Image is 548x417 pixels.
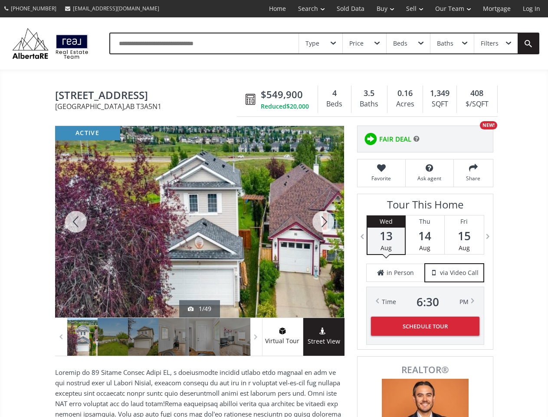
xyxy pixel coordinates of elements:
[387,268,414,277] span: in Person
[61,0,164,17] a: [EMAIL_ADDRESS][DOMAIN_NAME]
[481,40,499,46] div: Filters
[322,88,347,99] div: 4
[362,130,379,148] img: rating icon
[458,175,489,182] span: Share
[480,121,497,129] div: NEW!
[367,365,483,374] span: REALTOR®
[381,244,392,252] span: Aug
[419,244,430,252] span: Aug
[392,98,418,111] div: Acres
[9,26,92,61] img: Logo
[305,40,319,46] div: Type
[55,103,241,110] span: [GEOGRAPHIC_DATA] , AB T3A5N1
[410,175,449,182] span: Ask agent
[427,98,452,111] div: SQFT
[366,199,484,215] h3: Tour This Home
[262,318,303,356] a: virtual tour iconVirtual Tour
[445,215,484,228] div: Fri
[406,215,444,228] div: Thu
[73,5,159,12] span: [EMAIL_ADDRESS][DOMAIN_NAME]
[11,5,56,12] span: [PHONE_NUMBER]
[286,102,309,111] span: $20,000
[188,304,211,313] div: 1/49
[303,337,345,347] span: Street View
[261,102,309,111] div: Reduced
[356,88,383,99] div: 3.5
[461,98,492,111] div: $/SQFT
[417,296,439,308] span: 6 : 30
[392,88,418,99] div: 0.16
[371,317,479,336] button: Schedule Tour
[379,135,411,144] span: FAIR DEAL
[406,230,444,242] span: 14
[445,230,484,242] span: 15
[393,40,407,46] div: Beds
[440,268,479,277] span: via Video Call
[55,126,344,318] div: 90 Hidden Spring Green NW Calgary, AB T3A5N1 - Photo 1 of 49
[356,98,383,111] div: Baths
[278,328,287,334] img: virtual tour icon
[322,98,347,111] div: Beds
[261,88,303,101] span: $549,900
[368,230,405,242] span: 13
[430,88,450,99] span: 1,349
[362,175,401,182] span: Favorite
[349,40,364,46] div: Price
[459,244,470,252] span: Aug
[262,336,303,346] span: Virtual Tour
[368,215,405,228] div: Wed
[55,126,120,140] div: active
[55,89,241,103] span: 90 Hidden Spring Green NW
[461,88,492,99] div: 408
[382,296,469,308] div: Time PM
[437,40,453,46] div: Baths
